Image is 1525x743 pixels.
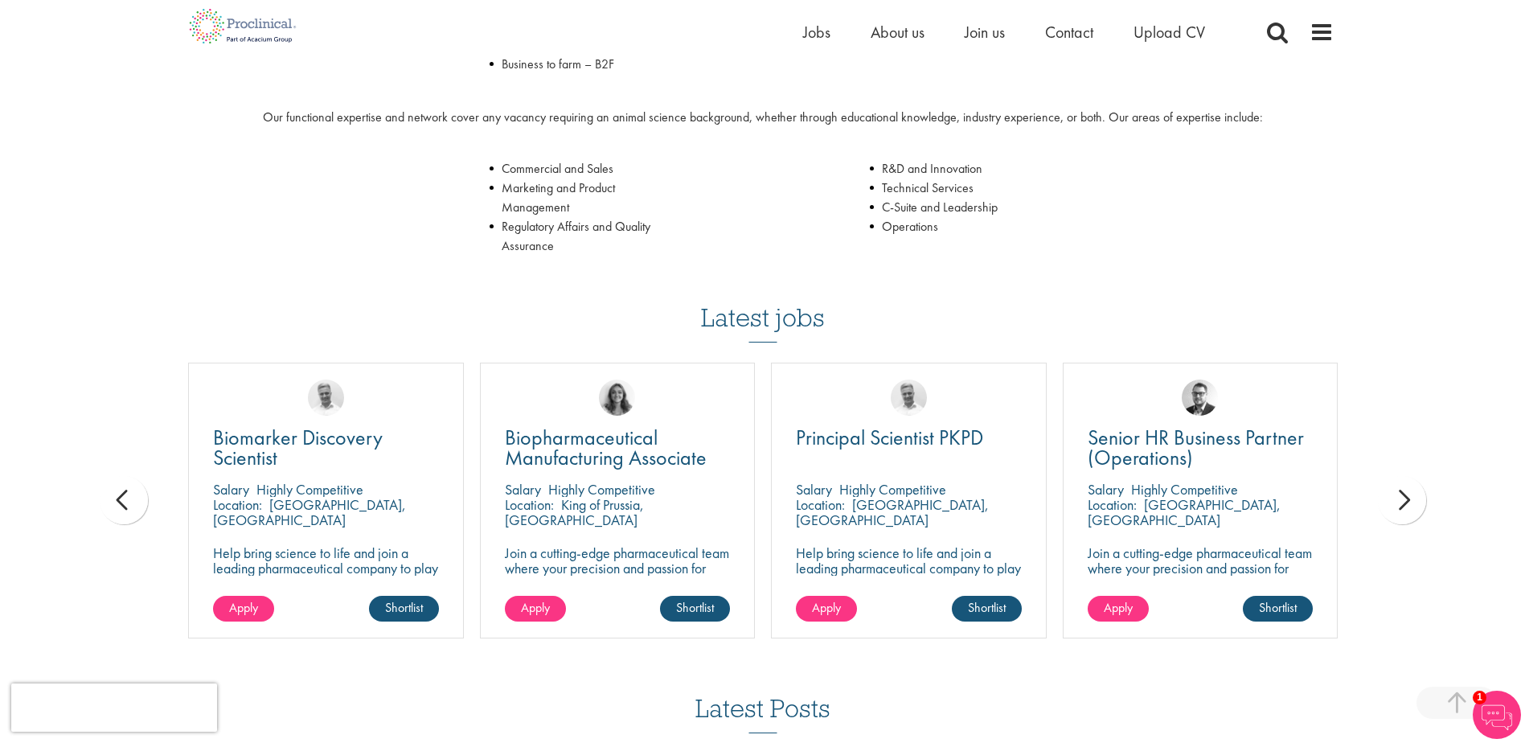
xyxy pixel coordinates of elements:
li: Marketing and Product Management [490,179,656,217]
div: next [1378,476,1426,524]
span: Salary [505,480,541,499]
p: Highly Competitive [548,480,655,499]
iframe: reCAPTCHA [11,683,217,732]
a: Apply [1088,596,1149,622]
img: Jackie Cerchio [599,380,635,416]
li: Business to farm – B2F [490,55,656,74]
h3: Latest jobs [701,264,825,343]
a: Join us [965,22,1005,43]
p: Help bring science to life and join a leading pharmaceutical company to play a key role in delive... [796,545,1022,622]
a: Shortlist [660,596,730,622]
p: [GEOGRAPHIC_DATA], [GEOGRAPHIC_DATA] [213,495,406,529]
span: Location: [1088,495,1137,514]
a: Shortlist [369,596,439,622]
span: Apply [1104,599,1133,616]
a: Jobs [803,22,830,43]
h3: Latest Posts [695,695,830,733]
a: About us [871,22,924,43]
img: Joshua Bye [308,380,344,416]
p: Highly Competitive [1131,480,1238,499]
span: Biopharmaceutical Manufacturing Associate [505,424,707,471]
a: Upload CV [1134,22,1205,43]
span: Apply [521,599,550,616]
span: Principal Scientist PKPD [796,424,983,451]
a: Shortlist [1243,596,1313,622]
p: Join a cutting-edge pharmaceutical team where your precision and passion for quality will help sh... [1088,545,1314,606]
a: Apply [796,596,857,622]
p: King of Prussia, [GEOGRAPHIC_DATA] [505,495,644,529]
span: Location: [505,495,554,514]
a: Shortlist [952,596,1022,622]
span: Salary [213,480,249,499]
a: Principal Scientist PKPD [796,428,1022,448]
span: Location: [796,495,845,514]
p: Help bring science to life and join a leading pharmaceutical company to play a key role in delive... [213,545,439,622]
p: Highly Competitive [839,480,946,499]
img: Joshua Bye [891,380,927,416]
p: Our functional expertise and network cover any vacancy requiring an animal science background, wh... [192,109,1334,127]
p: [GEOGRAPHIC_DATA], [GEOGRAPHIC_DATA] [796,495,989,529]
p: Highly Competitive [256,480,363,499]
a: Biopharmaceutical Manufacturing Associate [505,428,731,468]
span: Senior HR Business Partner (Operations) [1088,424,1304,471]
a: Biomarker Discovery Scientist [213,428,439,468]
img: Chatbot [1473,691,1521,739]
p: Join a cutting-edge pharmaceutical team where your precision and passion for quality will help sh... [505,545,731,606]
span: Apply [812,599,841,616]
span: 1 [1473,691,1486,704]
li: R&D and Innovation [870,159,1036,179]
li: Regulatory Affairs and Quality Assurance [490,217,656,256]
span: Location: [213,495,262,514]
a: Apply [213,596,274,622]
a: Senior HR Business Partner (Operations) [1088,428,1314,468]
a: Contact [1045,22,1093,43]
a: Apply [505,596,566,622]
div: prev [100,476,148,524]
li: Technical Services [870,179,1036,198]
span: Biomarker Discovery Scientist [213,424,383,471]
span: Salary [1088,480,1124,499]
p: [GEOGRAPHIC_DATA], [GEOGRAPHIC_DATA] [1088,495,1281,529]
li: Commercial and Sales [490,159,656,179]
li: Operations [870,217,1036,236]
img: Niklas Kaminski [1182,380,1218,416]
span: Salary [796,480,832,499]
li: C-Suite and Leadership [870,198,1036,217]
span: Apply [229,599,258,616]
